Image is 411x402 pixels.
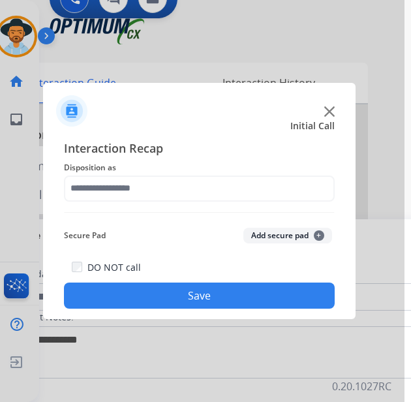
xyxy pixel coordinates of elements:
[314,230,324,241] span: +
[64,228,106,243] span: Secure Pad
[64,283,335,309] button: Save
[87,261,141,274] label: DO NOT call
[64,160,335,176] span: Disposition as
[290,119,335,132] span: Initial Call
[243,228,332,243] button: Add secure pad+
[56,95,87,127] img: contactIcon
[64,139,335,160] span: Interaction Recap
[332,379,391,394] p: 0.20.1027RC
[64,212,335,213] img: contact-recap-line.svg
